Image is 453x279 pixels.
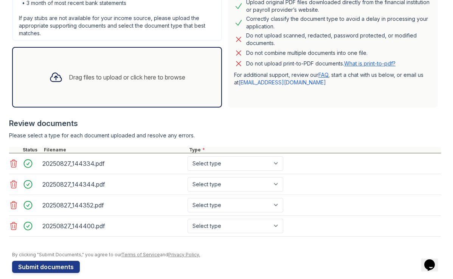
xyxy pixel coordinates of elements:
[246,48,368,58] div: Do not combine multiple documents into one file.
[42,147,188,153] div: Filename
[246,15,432,30] div: Correctly classify the document type to avoid a delay in processing your application.
[246,60,396,67] p: Do not upload print-to-PDF documents.
[188,147,441,153] div: Type
[69,73,185,82] div: Drag files to upload or click here to browse
[121,252,160,257] a: Terms of Service
[234,71,432,86] p: For additional support, review our , start a chat with us below, or email us at
[168,252,200,257] a: Privacy Policy.
[42,220,185,232] div: 20250827_144400.pdf
[239,79,326,86] a: [EMAIL_ADDRESS][DOMAIN_NAME]
[318,72,328,78] a: FAQ
[12,261,80,273] button: Submit documents
[42,157,185,170] div: 20250827_144334.pdf
[42,178,185,190] div: 20250827_144344.pdf
[12,252,441,258] div: By clicking "Submit Documents," you agree to our and
[421,249,445,271] iframe: chat widget
[246,32,432,47] div: Do not upload scanned, redacted, password protected, or modified documents.
[9,132,441,139] div: Please select a type for each document uploaded and resolve any errors.
[42,199,185,211] div: 20250827_144352.pdf
[21,147,42,153] div: Status
[344,60,396,67] a: What is print-to-pdf?
[9,118,441,129] div: Review documents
